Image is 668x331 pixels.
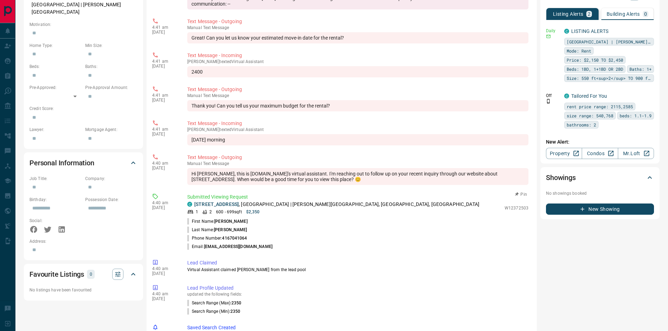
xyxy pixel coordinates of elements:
span: beds: 1.1-1.9 [620,112,652,119]
div: Great! Can you let us know your estimated move-in date for the rental? [187,32,528,43]
span: [EMAIL_ADDRESS][DOMAIN_NAME] [204,244,272,249]
p: Off [546,92,560,99]
div: Hi [PERSON_NAME], this is [DOMAIN_NAME]'s virtual assistant. I'm reaching out to follow up on you... [187,168,528,185]
p: [DATE] [152,30,177,35]
p: Text Message - Outgoing [187,86,528,93]
p: 4:41 am [152,25,177,30]
span: Baths: 1+ [629,65,652,73]
div: Personal Information [29,154,137,171]
a: [STREET_ADDRESS] [194,201,239,207]
div: condos.ca [564,94,569,98]
p: Daily [546,28,560,34]
p: Lawyer: [29,126,82,133]
p: 4:41 am [152,59,177,64]
span: [PERSON_NAME] [214,219,247,224]
span: [GEOGRAPHIC_DATA] | [PERSON_NAME][GEOGRAPHIC_DATA] [567,38,652,45]
p: 4:40 am [152,291,177,296]
div: [DATE] morning [187,134,528,145]
p: 4:40 am [152,200,177,205]
p: 4:40 am [152,161,177,166]
p: Listing Alerts [553,12,583,16]
p: Baths: [85,63,137,70]
p: Text Message [187,161,528,166]
p: Company: [85,175,137,182]
p: Birthday: [29,196,82,203]
div: Favourite Listings0 [29,266,137,283]
p: Email: [187,243,272,250]
p: Text Message [187,25,528,30]
div: condos.ca [564,29,569,34]
p: [DATE] [152,64,177,69]
span: manual [187,161,202,166]
p: Text Message [187,93,528,98]
p: New Alert: [546,138,654,146]
h2: Personal Information [29,157,94,168]
p: 2 [209,209,212,215]
p: Text Message - Incoming [187,52,528,59]
p: Social: [29,218,82,224]
span: manual [187,25,202,30]
p: Beds: [29,63,82,70]
p: Virtual Assistant claimed [PERSON_NAME] from the lead pool [187,267,528,273]
button: Pin [511,191,531,198]
p: 4:40 am [152,266,177,271]
button: New Showing [546,204,654,215]
span: Beds: 1BD, 1+1BD OR 2BD [567,65,623,73]
p: Job Title: [29,175,82,182]
span: size range: 540,768 [567,112,613,119]
h2: Showings [546,172,576,183]
p: updated the following fields: [187,292,528,297]
div: condos.ca [187,202,192,207]
p: 0 [89,270,93,278]
p: No showings booked [546,190,654,196]
span: 4167041064 [222,236,247,241]
svg: Email [546,34,551,39]
p: [DATE] [152,205,177,210]
a: Property [546,148,582,159]
p: , [GEOGRAPHIC_DATA] | [PERSON_NAME][GEOGRAPHIC_DATA], [GEOGRAPHIC_DATA], [GEOGRAPHIC_DATA] [194,201,479,208]
p: 2 [588,12,591,16]
p: [DATE] [152,98,177,103]
span: 2350 [230,309,240,314]
p: 600 - 699 sqft [216,209,242,215]
p: Home Type: [29,42,82,49]
p: Submitted Viewing Request [187,193,528,201]
span: rent price range: 2115,2585 [567,103,633,110]
p: Credit Score: [29,105,137,112]
p: [DATE] [152,166,177,171]
p: 1 [196,209,198,215]
p: Last Name: [187,227,247,233]
p: Search Range (Min) : [187,308,241,315]
p: [DATE] [152,132,177,137]
p: [DATE] [152,271,177,276]
p: Text Message - Incoming [187,120,528,127]
p: [PERSON_NAME] texted Virtual Assistant [187,59,528,64]
p: Search Range (Max) : [187,300,242,306]
p: Text Message - Outgoing [187,18,528,25]
p: Pre-Approved: [29,84,82,91]
span: Mode: Rent [567,47,591,54]
p: Phone Number: [187,235,247,241]
p: Pre-Approval Amount: [85,84,137,91]
div: Thank you! Can you tell us your maximum budget for the rental? [187,100,528,111]
p: Building Alerts [607,12,640,16]
a: Tailored For You [571,93,607,99]
p: [PERSON_NAME] texted Virtual Assistant [187,127,528,132]
h2: Favourite Listings [29,269,84,280]
p: No listings have been favourited [29,287,137,293]
p: W12372503 [505,205,528,211]
span: bathrooms: 2 [567,121,596,128]
span: 2350 [231,301,241,305]
span: Size: 550 ft<sup>2</sup> TO 900 ft<sup>2</sup> [567,75,652,82]
p: Motivation: [29,21,137,28]
p: Mortgage Agent: [85,126,137,133]
p: Address: [29,238,137,244]
p: Lead Profile Updated [187,284,528,292]
p: 0 [644,12,647,16]
a: Condos [582,148,618,159]
div: 2400 [187,66,528,77]
p: 4:41 am [152,93,177,98]
span: manual [187,93,202,98]
a: Mr.Loft [618,148,654,159]
p: $2,350 [246,209,260,215]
